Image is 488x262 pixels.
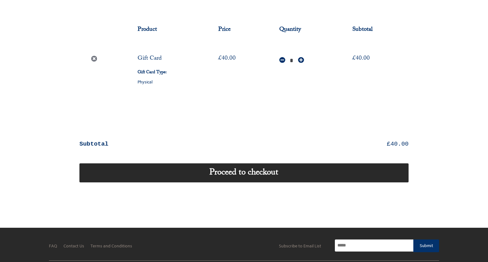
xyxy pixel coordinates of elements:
a: Remove Gift Card from cart [89,54,99,64]
dt: Gift Card Type: [138,68,199,77]
button: Increase Quantity [298,55,304,65]
th: Subtotal [343,15,409,44]
div: Subscribe to Email List [279,243,321,248]
a: Terms and Conditions [91,243,132,249]
td: Gift Card [128,44,208,101]
input: Quantity [287,54,296,68]
a: FAQ [49,243,57,249]
p: physical [138,77,199,87]
a: Contact Us [64,243,84,249]
a: Proceed to checkout [79,163,409,182]
span: £ [387,141,390,147]
bdi: 40.00 [352,53,370,64]
bdi: 40.00 [218,53,236,64]
bdi: 40.00 [387,141,409,147]
th: Product [128,15,208,44]
button: Submit [413,239,439,252]
th: Quantity [269,15,342,44]
th: Price [208,15,269,44]
span: £ [218,53,221,64]
th: Subtotal [79,133,261,155]
button: Reduce Quantity [279,55,285,65]
span: £ [352,53,356,64]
